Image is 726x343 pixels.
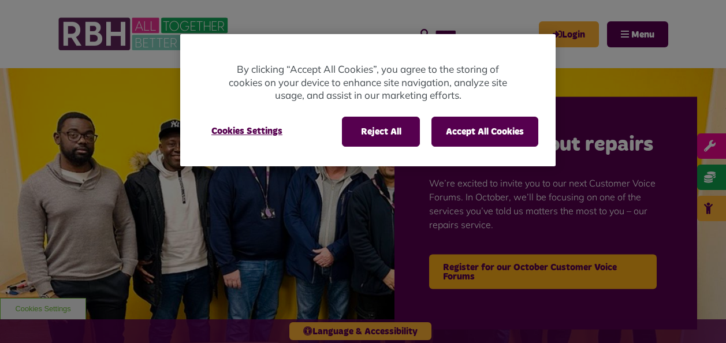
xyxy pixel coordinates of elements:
button: Reject All [342,117,420,147]
button: Cookies Settings [198,117,296,146]
div: Privacy [180,34,556,166]
p: By clicking “Accept All Cookies”, you agree to the storing of cookies on your device to enhance s... [226,63,509,102]
button: Accept All Cookies [431,117,538,147]
div: Cookie banner [180,34,556,166]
